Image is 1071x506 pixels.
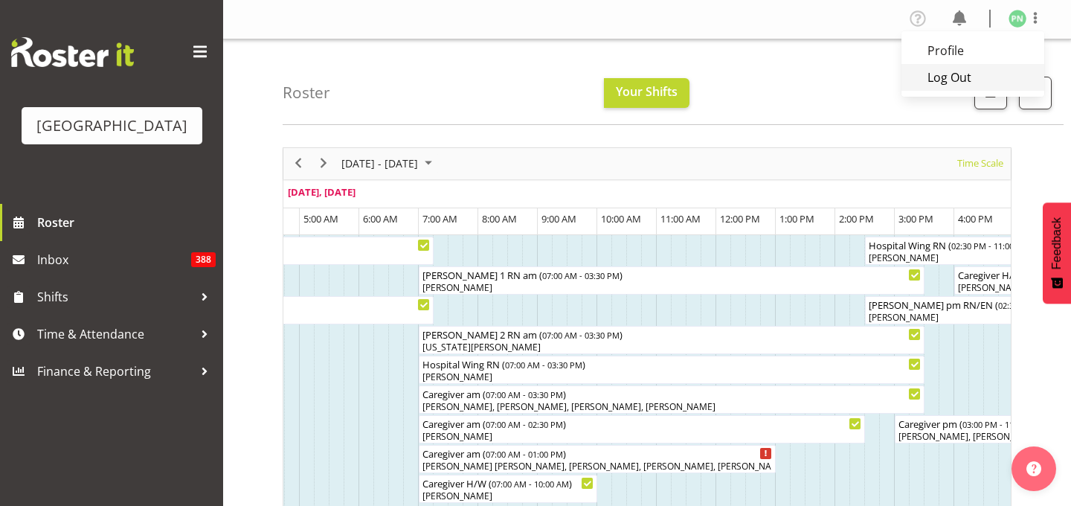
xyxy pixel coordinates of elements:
span: 5:00 AM [303,212,338,225]
a: Log Out [901,64,1044,91]
span: 7:00 AM [422,212,457,225]
button: Feedback - Show survey [1043,202,1071,304]
div: September 15 - 21, 2025 [336,148,441,179]
span: Feedback [1050,217,1064,269]
div: Caregiver am ( ) [422,416,861,431]
span: Finance & Reporting [37,360,193,382]
span: 07:00 AM - 01:00 PM [486,448,563,460]
div: [PERSON_NAME] [PERSON_NAME], [PERSON_NAME], [PERSON_NAME], [PERSON_NAME], [PERSON_NAME], [PERSON_... [422,460,772,473]
span: Your Shifts [616,83,678,100]
div: Caregiver am Begin From Sunday, September 21, 2025 at 7:00:00 AM GMT+12:00 Ends At Sunday, Septem... [419,415,865,443]
span: Inbox [37,249,191,271]
div: Ressie 2 RN am Begin From Sunday, September 21, 2025 at 7:00:00 AM GMT+12:00 Ends At Sunday, Sept... [419,326,924,354]
div: Caregiver am ( ) [422,386,921,401]
span: 388 [191,252,216,267]
span: 11:00 AM [660,212,701,225]
span: 12:00 PM [720,212,760,225]
span: 4:00 PM [958,212,993,225]
div: previous period [286,148,311,179]
span: 02:30 PM - 11:00 PM [951,240,1029,252]
span: Time & Attendance [37,323,193,345]
div: [PERSON_NAME], [PERSON_NAME], [PERSON_NAME], [PERSON_NAME] [422,400,921,414]
span: 07:00 AM - 02:30 PM [486,418,563,430]
button: September 2025 [339,154,439,173]
div: Caregiver am Begin From Sunday, September 21, 2025 at 7:00:00 AM GMT+12:00 Ends At Sunday, Septem... [419,385,924,414]
div: [US_STATE][PERSON_NAME] [422,341,921,354]
div: [PERSON_NAME] 1 RN am ( ) [422,267,921,282]
h4: Roster [283,84,330,101]
span: Time Scale [956,154,1005,173]
span: 9:00 AM [541,212,576,225]
div: [PERSON_NAME] [422,490,594,503]
span: 03:00 PM - 11:00 PM [962,418,1040,430]
a: Profile [901,37,1044,64]
span: 8:00 AM [482,212,517,225]
span: 1:00 PM [779,212,814,225]
img: help-xxl-2.png [1026,461,1041,476]
div: Ressie 1 RN am Begin From Sunday, September 21, 2025 at 7:00:00 AM GMT+12:00 Ends At Sunday, Sept... [419,266,924,295]
div: next period [311,148,336,179]
span: 3:00 PM [898,212,933,225]
div: [GEOGRAPHIC_DATA] [36,115,187,137]
span: 07:00 AM - 03:30 PM [542,329,620,341]
span: Shifts [37,286,193,308]
div: [PERSON_NAME] 2 RN am ( ) [422,327,921,342]
div: Hospital Wing RN Begin From Sunday, September 21, 2025 at 7:00:00 AM GMT+12:00 Ends At Sunday, Se... [419,356,924,384]
span: 6:00 AM [363,212,398,225]
div: Hospital Wing RN ( ) [422,356,921,371]
button: Previous [289,154,309,173]
span: [DATE], [DATE] [288,185,356,199]
img: Rosterit website logo [11,37,134,67]
div: [PERSON_NAME] [422,371,921,384]
span: Roster [37,211,216,234]
div: Caregiver am Begin From Sunday, September 21, 2025 at 7:00:00 AM GMT+12:00 Ends At Sunday, Septem... [419,445,776,473]
span: 07:00 AM - 03:30 PM [505,359,582,371]
button: Time Scale [955,154,1006,173]
div: [PERSON_NAME] [422,281,921,295]
span: [DATE] - [DATE] [340,154,419,173]
img: penny-navidad674.jpg [1009,10,1026,28]
div: Caregiver H/W ( ) [422,475,594,490]
button: Next [314,154,334,173]
span: 07:00 AM - 10:00 AM [492,478,569,490]
span: 2:00 PM [839,212,874,225]
button: Your Shifts [604,78,689,108]
div: Caregiver am ( ) [422,446,772,461]
div: [PERSON_NAME] [422,430,861,443]
div: Caregiver H/W Begin From Sunday, September 21, 2025 at 7:00:00 AM GMT+12:00 Ends At Sunday, Septe... [419,475,597,503]
span: 10:00 AM [601,212,641,225]
span: 07:00 AM - 03:30 PM [486,388,563,400]
span: 07:00 AM - 03:30 PM [542,269,620,281]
